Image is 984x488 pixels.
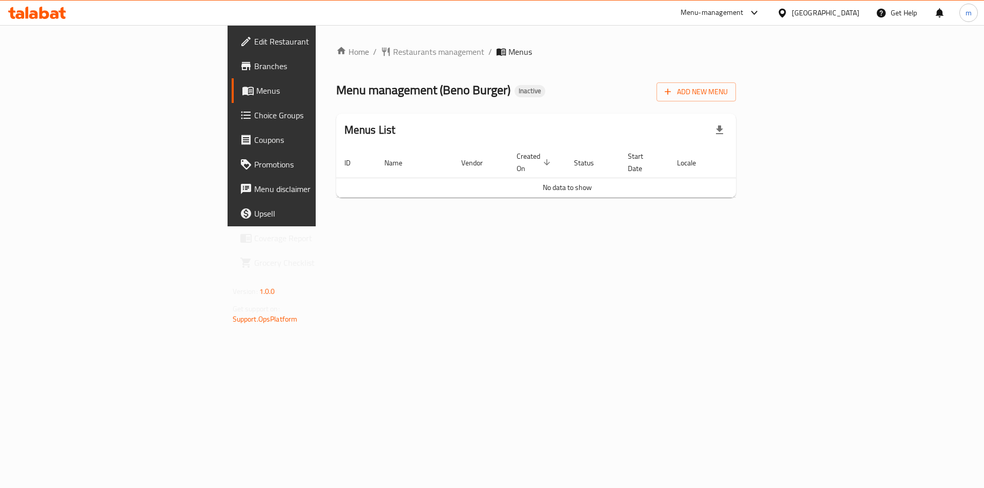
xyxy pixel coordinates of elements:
[628,150,657,175] span: Start Date
[515,87,545,95] span: Inactive
[488,46,492,58] li: /
[336,46,736,58] nav: breadcrumb
[233,302,280,315] span: Get support on:
[707,118,732,142] div: Export file
[233,285,258,298] span: Version:
[233,312,298,326] a: Support.OpsPlatform
[254,134,384,146] span: Coupons
[232,29,392,54] a: Edit Restaurant
[232,250,392,275] a: Grocery Checklist
[254,207,384,220] span: Upsell
[657,82,736,101] button: Add New Menu
[515,85,545,97] div: Inactive
[344,122,396,138] h2: Menus List
[336,147,798,198] table: enhanced table
[254,109,384,121] span: Choice Groups
[574,157,607,169] span: Status
[254,183,384,195] span: Menu disclaimer
[461,157,496,169] span: Vendor
[393,46,484,58] span: Restaurants management
[792,7,859,18] div: [GEOGRAPHIC_DATA]
[681,7,744,19] div: Menu-management
[232,152,392,177] a: Promotions
[517,150,553,175] span: Created On
[677,157,709,169] span: Locale
[384,157,416,169] span: Name
[232,201,392,226] a: Upsell
[722,147,798,178] th: Actions
[344,157,364,169] span: ID
[232,128,392,152] a: Coupons
[232,54,392,78] a: Branches
[254,158,384,171] span: Promotions
[381,46,484,58] a: Restaurants management
[259,285,275,298] span: 1.0.0
[254,232,384,244] span: Coverage Report
[966,7,972,18] span: m
[254,257,384,269] span: Grocery Checklist
[665,86,728,98] span: Add New Menu
[254,60,384,72] span: Branches
[232,226,392,250] a: Coverage Report
[543,181,592,194] span: No data to show
[508,46,532,58] span: Menus
[256,84,384,97] span: Menus
[254,35,384,48] span: Edit Restaurant
[232,103,392,128] a: Choice Groups
[232,78,392,103] a: Menus
[232,177,392,201] a: Menu disclaimer
[336,78,510,101] span: Menu management ( Beno Burger )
